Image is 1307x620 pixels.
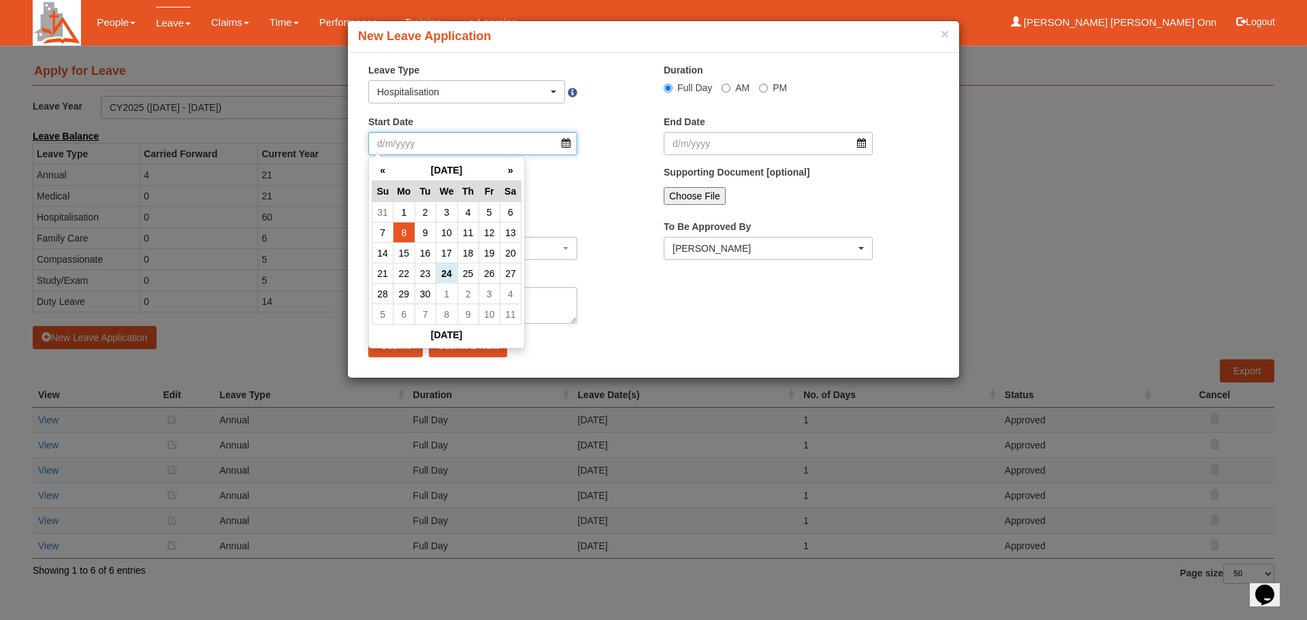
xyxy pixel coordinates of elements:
[457,181,479,202] th: Th
[368,80,565,103] button: Hospitalisation
[372,202,393,223] td: 31
[500,181,521,202] th: Sa
[415,202,436,223] td: 2
[677,82,712,93] span: Full Day
[457,202,479,223] td: 4
[500,284,521,304] td: 4
[673,242,856,255] div: [PERSON_NAME]
[393,243,415,263] td: 15
[393,263,415,284] td: 22
[479,284,500,304] td: 3
[735,82,749,93] span: AM
[415,223,436,243] td: 9
[457,263,479,284] td: 25
[457,284,479,304] td: 2
[415,263,436,284] td: 23
[393,181,415,202] th: Mo
[479,304,500,325] td: 10
[457,243,479,263] td: 18
[664,132,873,155] input: d/m/yyyy
[372,223,393,243] td: 7
[415,243,436,263] td: 16
[372,160,393,181] th: «
[377,85,548,99] div: Hospitalisation
[415,304,436,325] td: 7
[479,202,500,223] td: 5
[479,223,500,243] td: 12
[393,223,415,243] td: 8
[368,63,419,77] label: Leave Type
[500,202,521,223] td: 6
[479,181,500,202] th: Fr
[664,115,705,129] label: End Date
[358,29,491,43] b: New Leave Application
[500,243,521,263] td: 20
[1250,566,1293,606] iframe: chat widget
[479,243,500,263] td: 19
[664,165,810,179] label: Supporting Document [optional]
[415,181,436,202] th: Tu
[436,284,457,304] td: 1
[500,223,521,243] td: 13
[372,243,393,263] td: 14
[479,263,500,284] td: 26
[393,304,415,325] td: 6
[457,223,479,243] td: 11
[500,160,521,181] th: »
[664,237,873,260] button: Benjamin Lee Gin Huat
[500,304,521,325] td: 11
[372,263,393,284] td: 21
[372,284,393,304] td: 28
[436,202,457,223] td: 3
[393,160,500,181] th: [DATE]
[436,181,457,202] th: We
[500,263,521,284] td: 27
[664,63,703,77] label: Duration
[415,284,436,304] td: 30
[393,202,415,223] td: 1
[664,187,726,205] input: Choose File
[457,304,479,325] td: 9
[393,284,415,304] td: 29
[436,263,457,284] td: 24
[436,304,457,325] td: 8
[436,223,457,243] td: 10
[372,304,393,325] td: 5
[372,181,393,202] th: Su
[368,115,413,129] label: Start Date
[773,82,787,93] span: PM
[664,220,751,233] label: To Be Approved By
[368,132,577,155] input: d/m/yyyy
[941,27,949,41] button: ×
[372,325,521,346] th: [DATE]
[436,243,457,263] td: 17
